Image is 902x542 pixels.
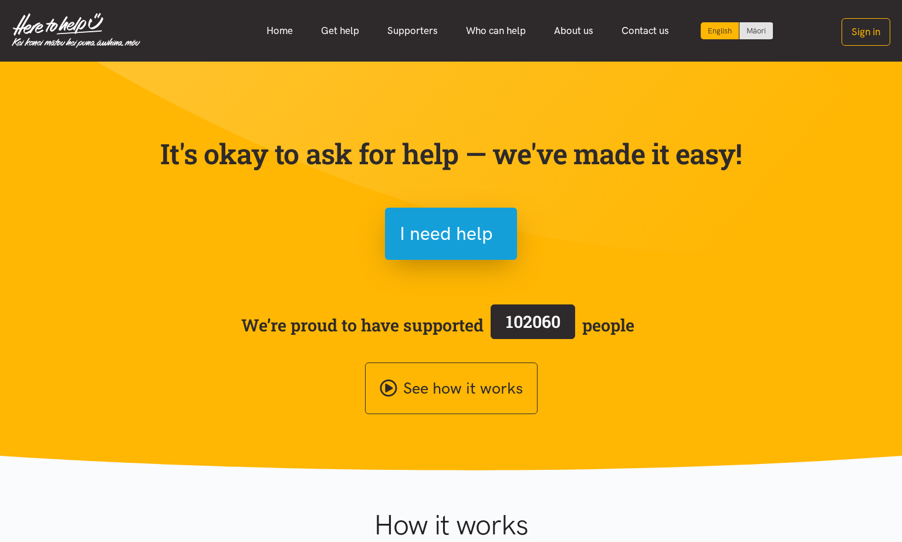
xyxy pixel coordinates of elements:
[452,18,540,43] a: Who can help
[739,22,773,39] a: Switch to Te Reo Māori
[241,302,634,348] span: We’re proud to have supported people
[12,13,140,48] img: Home
[307,18,373,43] a: Get help
[252,18,307,43] a: Home
[400,219,493,249] span: I need help
[506,310,560,333] span: 102060
[259,508,643,542] h1: How it works
[607,18,683,43] a: Contact us
[385,208,517,260] button: I need help
[373,18,452,43] a: Supporters
[701,22,739,39] div: Current language
[158,137,745,171] p: It's okay to ask for help — we've made it easy!
[484,302,582,348] a: 102060
[842,18,890,46] button: Sign in
[365,363,538,415] a: See how it works
[701,22,773,39] div: Language toggle
[540,18,607,43] a: About us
